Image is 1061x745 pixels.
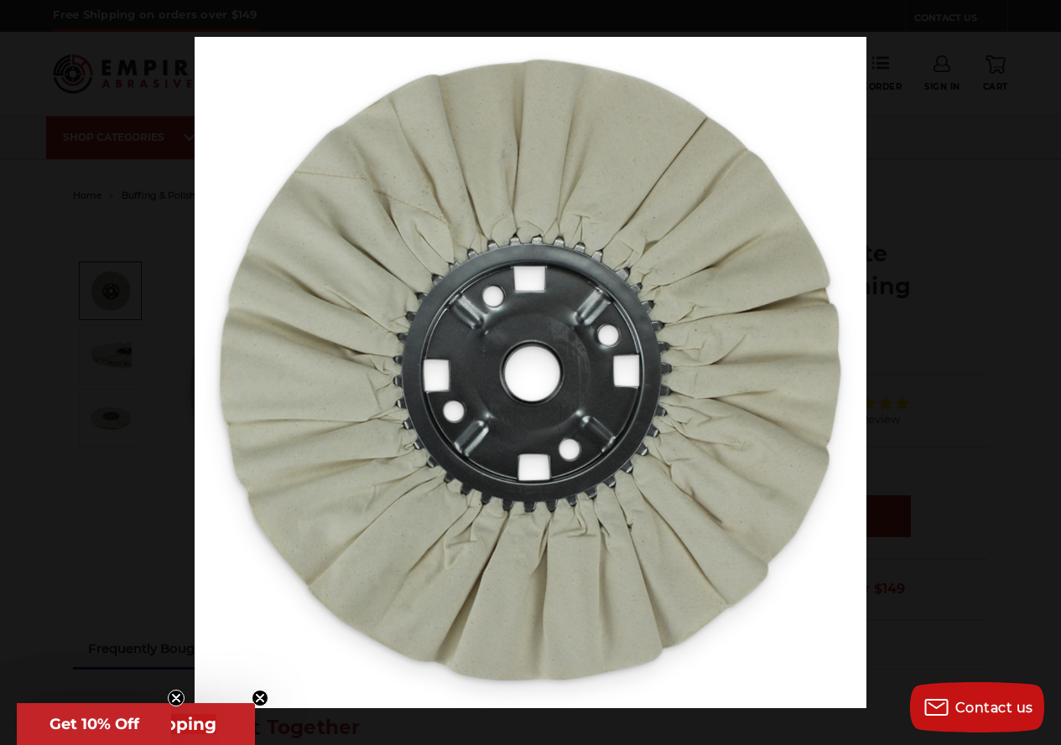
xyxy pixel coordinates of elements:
[17,703,171,745] div: Get 10% OffClose teaser
[252,690,268,706] button: Close teaser
[49,715,139,733] span: Get 10% Off
[195,37,866,708] img: 14_x_5_x_1.25_White_Untreated_Airway_Buff__75345.1634579897.jpg
[955,700,1033,716] span: Contact us
[17,703,255,745] div: Get Free ShippingClose teaser
[910,682,1044,732] button: Contact us
[168,690,185,706] button: Close teaser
